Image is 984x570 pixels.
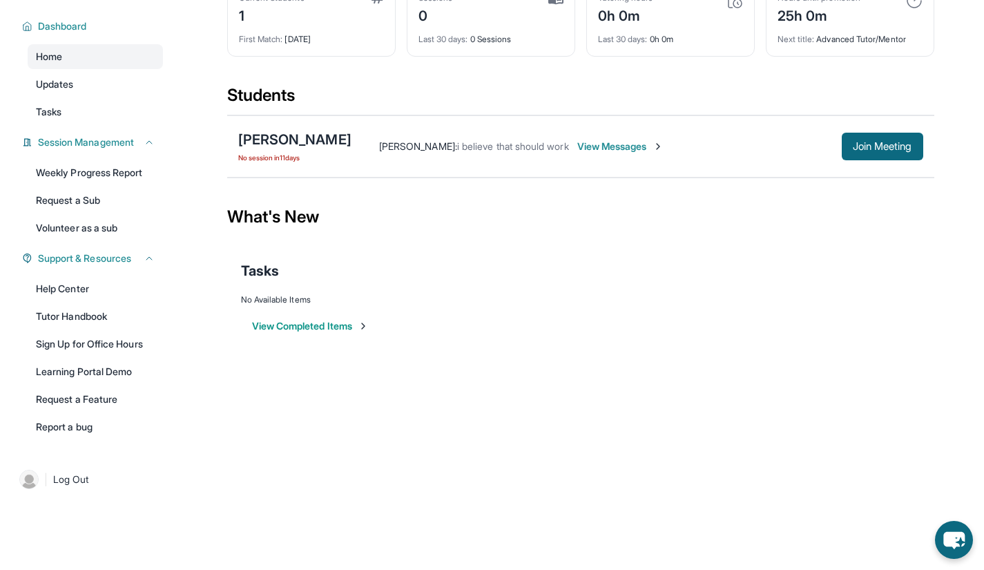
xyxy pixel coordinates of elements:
[28,359,163,384] a: Learning Portal Demo
[28,44,163,69] a: Home
[28,216,163,240] a: Volunteer as a sub
[19,470,39,489] img: user-img
[598,3,653,26] div: 0h 0m
[239,26,384,45] div: [DATE]
[32,135,155,149] button: Session Management
[577,140,664,153] span: View Messages
[53,473,89,486] span: Log Out
[28,415,163,439] a: Report a bug
[778,26,923,45] div: Advanced Tutor/Mentor
[379,140,457,152] span: [PERSON_NAME] :
[778,3,860,26] div: 25h 0m
[418,34,468,44] span: Last 30 days :
[32,251,155,265] button: Support & Resources
[418,26,563,45] div: 0 Sessions
[28,332,163,357] a: Sign Up for Office Hours
[418,3,453,26] div: 0
[32,19,155,33] button: Dashboard
[28,160,163,185] a: Weekly Progress Report
[935,521,973,559] button: chat-button
[238,152,351,163] span: No session in 11 days
[36,77,74,91] span: Updates
[853,142,912,151] span: Join Meeting
[227,84,934,115] div: Students
[28,99,163,124] a: Tasks
[28,276,163,301] a: Help Center
[239,3,305,26] div: 1
[38,19,87,33] span: Dashboard
[778,34,815,44] span: Next title :
[28,188,163,213] a: Request a Sub
[241,294,920,305] div: No Available Items
[598,34,648,44] span: Last 30 days :
[598,26,743,45] div: 0h 0m
[36,50,62,64] span: Home
[28,387,163,412] a: Request a Feature
[653,141,664,152] img: Chevron-Right
[36,105,61,119] span: Tasks
[38,251,131,265] span: Support & Resources
[252,319,369,333] button: View Completed Items
[238,130,351,149] div: [PERSON_NAME]
[239,34,283,44] span: First Match :
[14,464,163,495] a: |Log Out
[227,187,934,247] div: What's New
[38,135,134,149] span: Session Management
[241,261,279,281] span: Tasks
[457,140,569,152] span: i believe that should work
[44,471,48,488] span: |
[28,304,163,329] a: Tutor Handbook
[28,72,163,97] a: Updates
[842,133,923,160] button: Join Meeting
